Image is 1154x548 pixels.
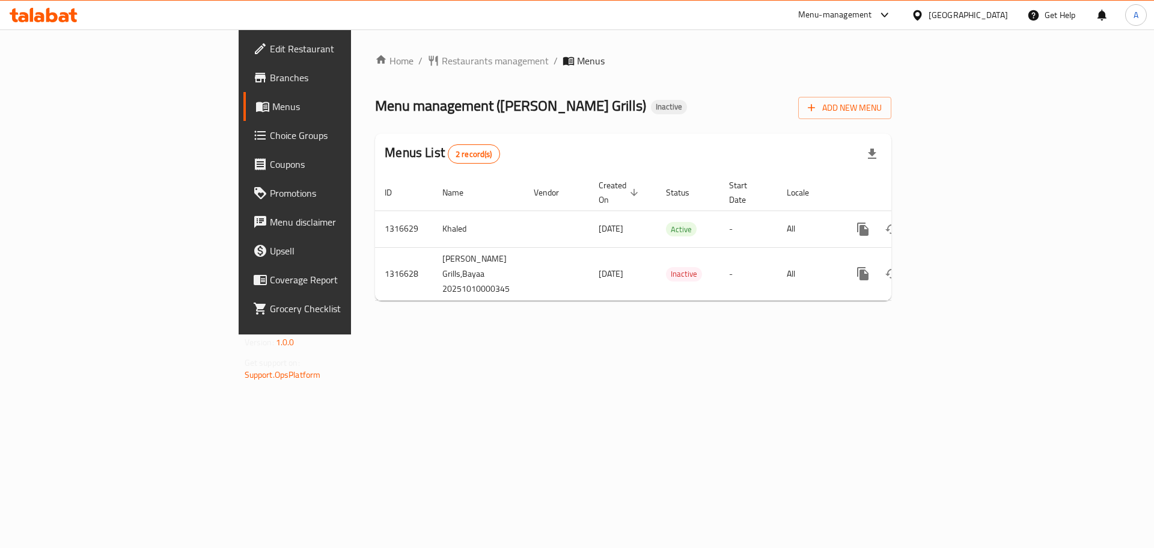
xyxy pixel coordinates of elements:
span: [DATE] [599,266,623,282]
li: / [554,54,558,68]
span: Locale [787,185,825,200]
td: - [719,247,777,300]
span: Grocery Checklist [270,301,422,316]
span: Status [666,185,705,200]
div: Total records count [448,144,500,164]
span: Restaurants management [442,54,549,68]
a: Promotions [243,179,432,208]
a: Upsell [243,236,432,265]
span: Choice Groups [270,128,422,143]
td: [PERSON_NAME] Grills,Bayaa 20251010000345 [433,247,524,300]
span: Inactive [666,267,702,281]
span: Get support on: [245,355,300,371]
span: Coupons [270,157,422,171]
th: Actions [839,174,974,211]
div: Export file [858,140,887,168]
div: Menu-management [798,8,872,22]
a: Grocery Checklist [243,294,432,323]
a: Menu disclaimer [243,208,432,236]
td: All [777,211,839,247]
span: Menus [577,54,605,68]
span: Name [442,185,479,200]
nav: breadcrumb [375,54,891,68]
span: 2 record(s) [448,149,499,160]
span: Coverage Report [270,272,422,287]
button: more [849,259,878,288]
a: Restaurants management [427,54,549,68]
span: Inactive [651,102,687,112]
span: Menu disclaimer [270,215,422,229]
button: Change Status [878,215,906,244]
button: Change Status [878,259,906,288]
table: enhanced table [375,174,974,301]
a: Choice Groups [243,121,432,150]
a: Edit Restaurant [243,34,432,63]
span: Upsell [270,244,422,258]
span: Created On [599,178,642,207]
td: All [777,247,839,300]
span: Version: [245,334,274,350]
td: Khaled [433,211,524,247]
a: Support.OpsPlatform [245,367,321,383]
a: Menus [243,92,432,121]
span: Add New Menu [808,100,882,115]
span: Start Date [729,178,763,207]
a: Coverage Report [243,265,432,294]
span: [DATE] [599,221,623,236]
td: - [719,211,777,247]
span: A [1134,8,1138,22]
span: 1.0.0 [276,334,295,350]
a: Coupons [243,150,432,179]
span: ID [385,185,408,200]
span: Vendor [534,185,575,200]
span: Menus [272,99,422,114]
span: Edit Restaurant [270,42,422,56]
div: [GEOGRAPHIC_DATA] [929,8,1008,22]
span: Menu management ( [PERSON_NAME] Grills ) [375,92,646,119]
span: Active [666,223,697,236]
span: Promotions [270,186,422,200]
button: more [849,215,878,244]
div: Inactive [651,100,687,114]
span: Branches [270,70,422,85]
a: Branches [243,63,432,92]
button: Add New Menu [798,97,891,119]
h2: Menus List [385,144,499,164]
